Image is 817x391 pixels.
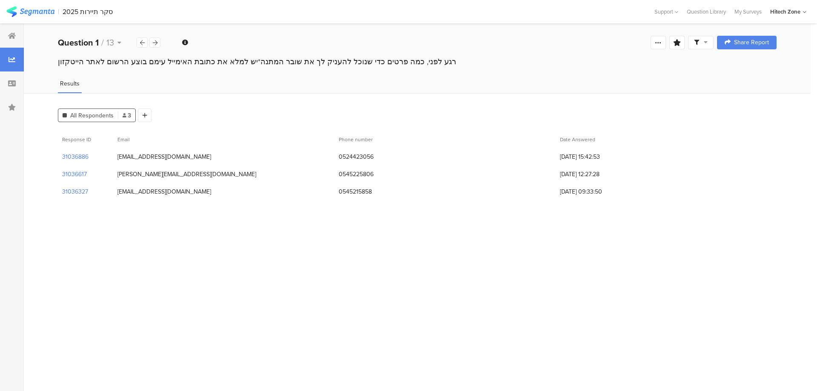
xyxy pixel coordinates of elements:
[339,170,374,179] div: 0545225806
[62,136,91,143] span: Response ID
[734,40,769,46] span: Share Report
[339,152,374,161] div: 0524423056
[58,7,59,17] div: |
[58,56,777,67] div: רגע לפני, כמה פרטים כדי שנוכל להעניק לך את שובר המתנה*יש למלא את כתובת האימייל עימם בוצע הרשום לא...
[117,170,256,179] div: [PERSON_NAME][EMAIL_ADDRESS][DOMAIN_NAME]
[339,187,372,196] div: 0545215858
[60,79,80,88] span: Results
[6,6,54,17] img: segmanta logo
[560,170,628,179] span: [DATE] 12:27:28
[63,8,113,16] div: סקר תיירות 2025
[339,136,373,143] span: Phone number
[560,152,628,161] span: [DATE] 15:42:53
[560,136,595,143] span: Date Answered
[117,187,211,196] div: [EMAIL_ADDRESS][DOMAIN_NAME]
[560,187,628,196] span: [DATE] 09:33:50
[62,152,89,161] section: 31036886
[62,170,87,179] section: 31036617
[683,8,730,16] a: Question Library
[123,111,131,120] span: 3
[62,187,88,196] section: 31036327
[117,152,211,161] div: [EMAIL_ADDRESS][DOMAIN_NAME]
[58,36,99,49] b: Question 1
[770,8,800,16] div: Hitech Zone
[654,5,678,18] div: Support
[101,36,104,49] span: /
[70,111,114,120] span: All Respondents
[106,36,114,49] span: 13
[730,8,766,16] a: My Surveys
[117,136,130,143] span: Email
